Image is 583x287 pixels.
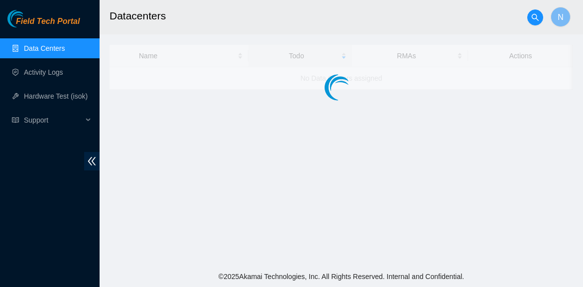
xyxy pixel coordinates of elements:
[7,10,50,27] img: Akamai Technologies
[16,17,80,26] span: Field Tech Portal
[558,11,564,23] span: N
[100,266,583,287] footer: © 2025 Akamai Technologies, Inc. All Rights Reserved. Internal and Confidential.
[24,110,83,130] span: Support
[527,9,543,25] button: search
[84,152,100,170] span: double-left
[551,7,571,27] button: N
[24,44,65,52] a: Data Centers
[7,18,80,31] a: Akamai TechnologiesField Tech Portal
[528,13,543,21] span: search
[24,92,88,100] a: Hardware Test (isok)
[24,68,63,76] a: Activity Logs
[12,117,19,124] span: read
